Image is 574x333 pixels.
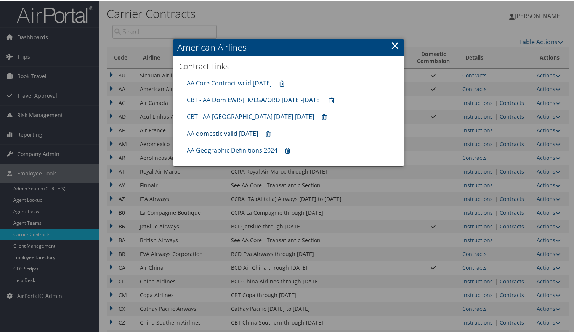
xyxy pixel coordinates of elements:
[187,145,277,154] a: AA Geographic Definitions 2024
[262,126,274,140] a: Remove contract
[281,143,294,157] a: Remove contract
[187,112,314,120] a: CBT - AA [GEOGRAPHIC_DATA] [DATE]-[DATE]
[276,76,288,90] a: Remove contract
[325,93,338,107] a: Remove contract
[179,60,398,71] h3: Contract Links
[318,109,330,124] a: Remove contract
[173,38,404,55] h2: American Airlines
[187,129,258,137] a: AA domestic valid [DATE]
[391,37,399,52] a: ×
[187,78,272,87] a: AA Core Contract valid [DATE]
[187,95,322,103] a: CBT - AA Dom EWR/JFK/LGA/ORD [DATE]-[DATE]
